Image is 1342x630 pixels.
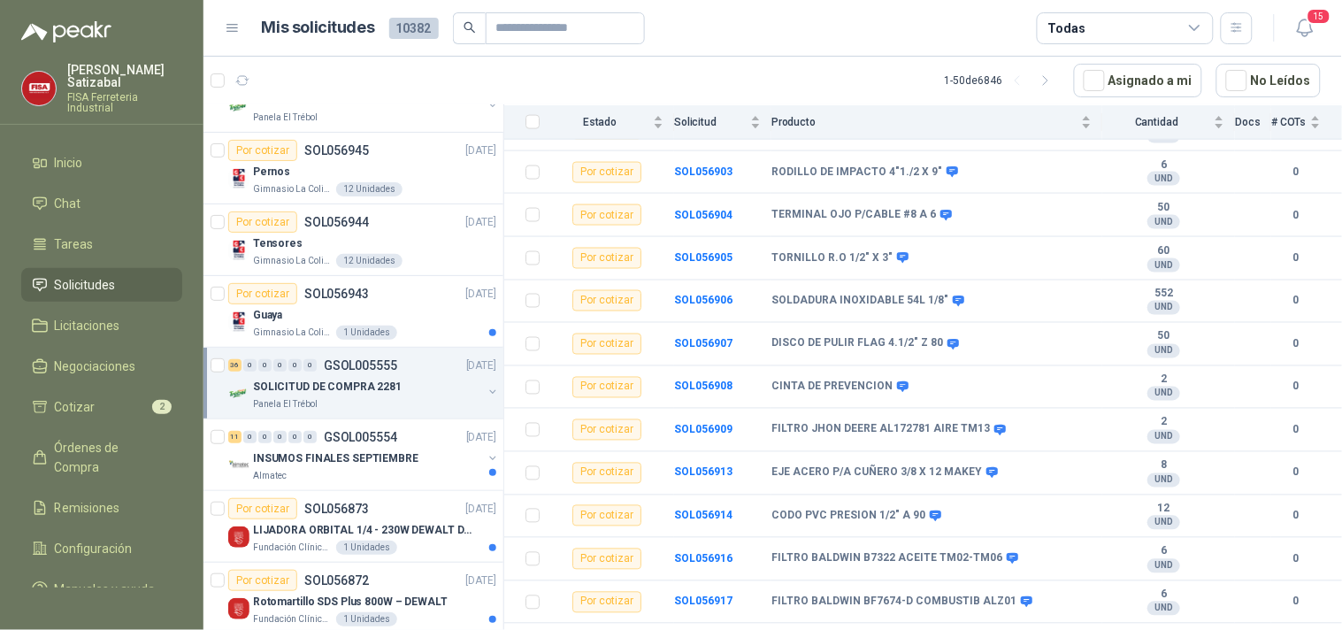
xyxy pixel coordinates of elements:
span: Tareas [55,234,94,254]
b: SOL056917 [674,595,732,608]
div: UND [1147,559,1180,573]
p: [DATE] [466,214,496,231]
p: Rotomartillo SDS Plus 800W – DEWALT [253,594,448,611]
div: Todas [1048,19,1085,38]
th: Estado [550,105,674,140]
b: 0 [1271,594,1321,611]
p: [DATE] [466,142,496,159]
a: SOL056907 [674,338,732,350]
span: # COTs [1271,116,1307,128]
div: 12 Unidades [336,182,403,196]
div: UND [1147,387,1180,401]
button: 15 [1289,12,1321,44]
p: [PERSON_NAME] Satizabal [67,64,182,88]
a: SOL056913 [674,466,732,479]
div: UND [1147,301,1180,315]
b: 0 [1271,207,1321,224]
button: No Leídos [1216,64,1321,97]
div: Por cotizar [228,140,297,161]
div: 12 Unidades [336,254,403,268]
span: 2 [152,400,172,414]
div: UND [1147,473,1180,488]
b: FILTRO BALDWIN B7322 ACEITE TM02-TM06 [771,552,1002,566]
th: Cantidad [1102,105,1235,140]
p: Tensores [253,235,303,252]
img: Company Logo [228,311,249,333]
b: 2 [1102,416,1224,430]
div: UND [1147,344,1180,358]
div: Por cotizar [572,592,641,613]
b: 0 [1271,293,1321,310]
div: UND [1147,516,1180,530]
span: Solicitud [674,116,747,128]
b: DISCO DE PULIR FLAG 4.1/2" Z 80 [771,337,943,351]
img: Company Logo [228,96,249,118]
div: 0 [273,431,287,443]
b: 0 [1271,379,1321,396]
b: 6 [1102,158,1224,173]
b: 8 [1102,459,1224,473]
a: Tareas [21,227,182,261]
p: Gimnasio La Colina [253,326,333,340]
p: GSOL005555 [324,359,397,372]
a: SOL056914 [674,510,732,522]
b: 0 [1271,422,1321,439]
b: TERMINAL OJO P/CABLE #8 A 6 [771,208,936,222]
a: Por cotizarSOL056944[DATE] Company LogoTensoresGimnasio La Colina12 Unidades [203,204,503,276]
b: 6 [1102,545,1224,559]
div: 0 [258,431,272,443]
b: FILTRO BALDWIN BF7674-D COMBUSTIB ALZ01 [771,595,1016,610]
div: Por cotizar [572,204,641,226]
b: SOLDADURA INOXIDABLE 54L 1/8" [771,295,948,309]
div: 0 [303,359,317,372]
span: Chat [55,194,81,213]
a: Remisiones [21,491,182,525]
b: CODO PVC PRESION 1/2" A 90 [771,510,925,524]
p: SOLICITUD DE COMPRA 2281 [253,379,402,396]
a: SOL056904 [674,209,732,221]
p: Gimnasio La Colina [253,182,333,196]
button: Asignado a mi [1074,64,1202,97]
b: 0 [1271,164,1321,181]
p: Fundación Clínica Shaio [253,612,333,626]
img: Company Logo [228,168,249,189]
p: FISA Ferreteria Industrial [67,92,182,113]
span: Estado [550,116,649,128]
img: Company Logo [228,383,249,404]
b: SOL056905 [674,251,732,264]
div: 0 [258,359,272,372]
b: 12 [1102,503,1224,517]
span: Inicio [55,153,83,173]
div: Por cotizar [572,162,641,183]
span: Configuración [55,539,133,558]
span: Órdenes de Compra [55,438,165,477]
b: 0 [1271,465,1321,481]
b: 50 [1102,330,1224,344]
p: SOL056873 [304,503,369,515]
span: Cantidad [1102,116,1210,128]
b: FILTRO JHON DEERE AL172781 AIRE TM13 [771,423,990,437]
p: GSOL005554 [324,431,397,443]
span: Solicitudes [55,275,116,295]
th: Docs [1235,105,1271,140]
a: SOL056909 [674,424,732,436]
img: Logo peakr [21,21,111,42]
a: SOL056916 [674,553,732,565]
p: SOL056943 [304,288,369,300]
b: RODILLO DE IMPACTO 4"1./2 X 9" [771,165,942,180]
div: Por cotizar [572,290,641,311]
div: 0 [288,431,302,443]
a: Inicio [21,146,182,180]
div: Por cotizar [572,463,641,484]
a: Cotizar2 [21,390,182,424]
p: [DATE] [466,357,496,374]
div: Por cotizar [228,498,297,519]
th: Solicitud [674,105,771,140]
a: Manuales y ayuda [21,572,182,606]
span: Producto [771,116,1077,128]
div: 0 [303,431,317,443]
b: EJE ACERO P/A CUÑERO 3/8 X 12 MAKEY [771,466,982,480]
a: Por cotizarSOL056873[DATE] Company LogoLIJADORA ORBITAL 1/4 - 230W DEWALT DWE6411-B3Fundación Clí... [203,491,503,563]
a: Solicitudes [21,268,182,302]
